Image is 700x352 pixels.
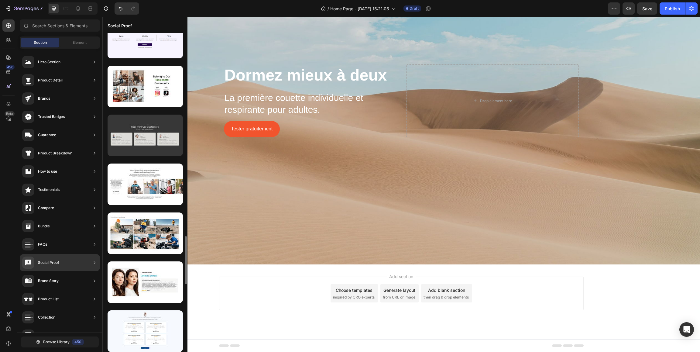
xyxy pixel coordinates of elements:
[115,2,139,15] div: Undo/Redo
[43,339,70,345] span: Browse Library
[38,168,57,174] div: How to use
[122,48,293,69] p: Dormez mieux à deux
[38,296,59,302] div: Product List
[38,95,50,102] div: Brands
[328,5,329,12] span: /
[378,81,410,86] div: Drop element here
[122,75,293,98] p: La première couette individuelle et respirante pour adultes.
[321,278,366,283] span: then drag & drop elements
[72,339,84,345] div: 450
[38,132,56,138] div: Guarantee
[280,278,313,283] span: from URL or image
[129,108,170,116] div: Rich Text Editor. Editing area: main
[122,104,178,120] button: <p>Tester gratuitement</p>
[281,270,313,276] div: Generate layout
[38,205,54,211] div: Compare
[326,270,363,276] div: Add blank section
[38,114,65,120] div: Trusted Badges
[38,150,72,156] div: Product Breakdown
[2,2,45,15] button: 7
[637,2,657,15] button: Save
[330,5,389,12] span: Home Page - [DATE] 15:21:05
[38,223,50,229] div: Bundle
[6,65,15,70] div: 450
[122,47,294,69] h2: Rich Text Editor. Editing area: main
[38,260,59,266] div: Social Proof
[122,74,294,99] div: Rich Text Editor. Editing area: main
[642,6,652,11] span: Save
[38,314,55,320] div: Collection
[665,5,680,12] div: Publish
[73,40,87,45] span: Element
[38,59,60,65] div: Hero Section
[38,278,59,284] div: Brand Story
[21,336,99,347] button: Browse Library450
[38,77,63,83] div: Product Detail
[40,5,43,12] p: 7
[34,40,47,45] span: Section
[233,270,270,276] div: Choose templates
[231,278,272,283] span: inspired by CRO experts
[679,322,694,337] div: Open Intercom Messenger
[102,17,700,352] iframe: Design area
[20,19,100,32] input: Search Sections & Elements
[410,6,419,11] span: Draft
[284,256,313,263] span: Add section
[5,111,15,116] div: Beta
[660,2,685,15] button: Publish
[38,187,60,193] div: Testimonials
[38,241,47,247] div: FAQs
[129,108,170,116] p: Tester gratuitement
